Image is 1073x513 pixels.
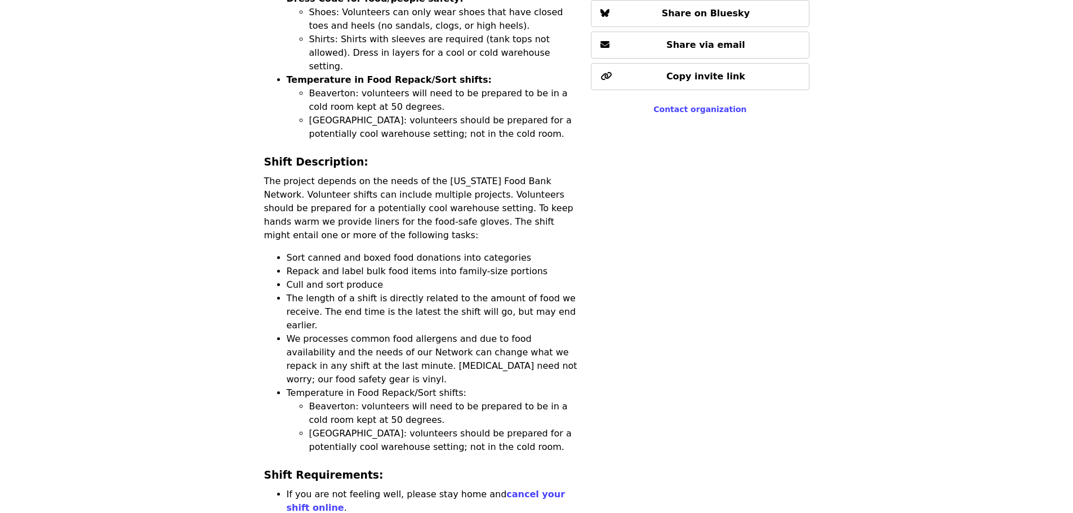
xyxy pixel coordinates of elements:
li: Cull and sort produce [287,278,578,292]
li: Temperature in Food Repack/Sort shifts: [287,386,578,454]
strong: Shift Description: [264,156,368,168]
li: Beaverton: volunteers will need to be prepared to be in a cold room kept at 50 degrees. [309,400,578,427]
li: [GEOGRAPHIC_DATA]: volunteers should be prepared for a potentially cool warehouse setting; not in... [309,114,578,141]
li: Repack and label bulk food items into family-size portions [287,265,578,278]
span: Copy invite link [666,71,745,82]
p: The project depends on the needs of the [US_STATE] Food Bank Network. Volunteer shifts can includ... [264,175,578,242]
strong: Shift Requirements: [264,469,384,481]
li: Beaverton: volunteers will need to be prepared to be in a cold room kept at 50 degrees. [309,87,578,114]
li: Shoes: Volunteers can only wear shoes that have closed toes and heels (no sandals, clogs, or high... [309,6,578,33]
li: Shirts: Shirts with sleeves are required (tank tops not allowed). Dress in layers for a cool or c... [309,33,578,73]
li: Sort canned and boxed food donations into categories [287,251,578,265]
li: [GEOGRAPHIC_DATA]: volunteers should be prepared for a potentially cool warehouse setting; not in... [309,427,578,454]
li: We processes common food allergens and due to food availability and the needs of our Network can ... [287,332,578,386]
span: Share via email [666,39,745,50]
li: The length of a shift is directly related to the amount of food we receive. The end time is the l... [287,292,578,332]
strong: Temperature in Food Repack/Sort shifts: [287,74,492,85]
a: Contact organization [653,105,746,114]
button: Copy invite link [591,63,809,90]
span: Share on Bluesky [662,8,750,19]
button: Share via email [591,32,809,59]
